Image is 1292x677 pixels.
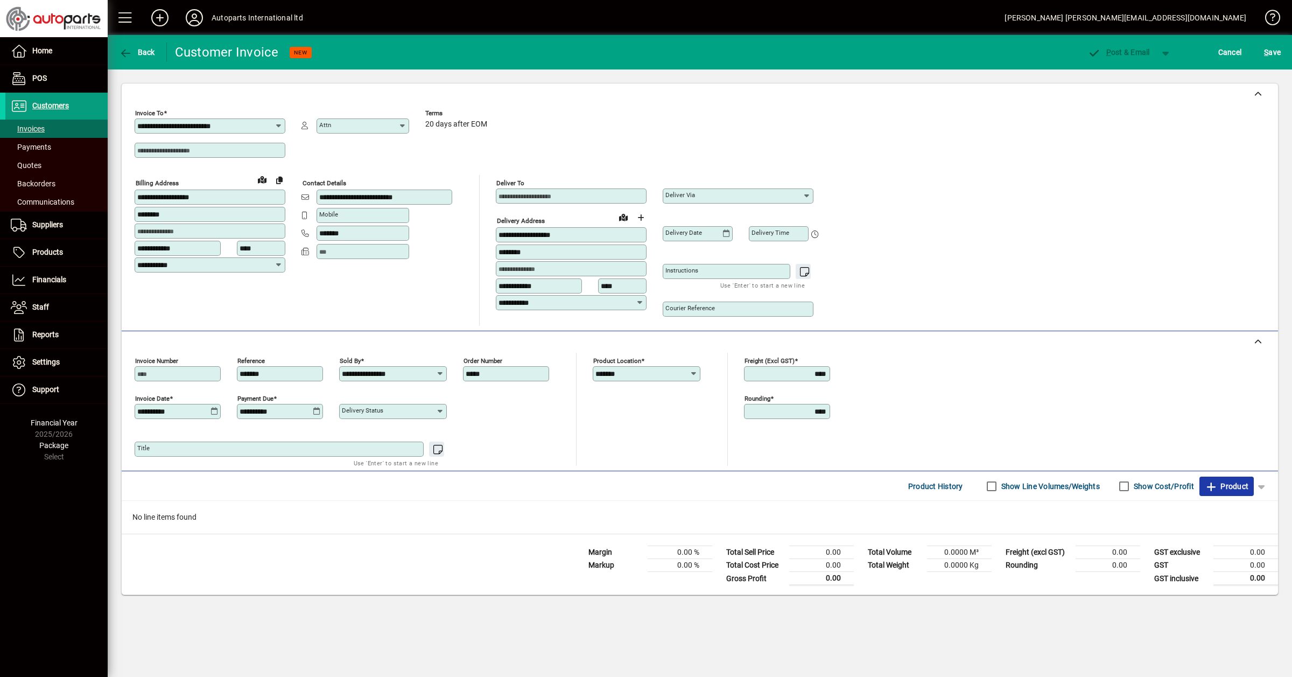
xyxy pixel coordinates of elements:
[632,209,649,226] button: Choose address
[721,546,789,559] td: Total Sell Price
[32,385,59,394] span: Support
[593,357,641,365] mat-label: Product location
[720,279,805,291] mat-hint: Use 'Enter' to start a new line
[789,559,854,572] td: 0.00
[648,559,712,572] td: 0.00 %
[583,546,648,559] td: Margin
[1218,44,1242,61] span: Cancel
[721,572,789,585] td: Gross Profit
[789,572,854,585] td: 0.00
[5,175,108,193] a: Backorders
[1264,44,1281,61] span: ave
[39,441,68,450] span: Package
[5,376,108,403] a: Support
[116,43,158,62] button: Back
[319,211,338,218] mat-label: Mobile
[1000,559,1076,572] td: Rounding
[904,477,967,496] button: Product History
[464,357,502,365] mat-label: Order number
[1205,478,1248,495] span: Product
[237,395,273,402] mat-label: Payment due
[32,275,66,284] span: Financials
[32,220,63,229] span: Suppliers
[1199,477,1254,496] button: Product
[425,110,490,117] span: Terms
[11,198,74,206] span: Communications
[11,179,55,188] span: Backorders
[752,229,789,236] mat-label: Delivery time
[5,239,108,266] a: Products
[927,559,992,572] td: 0.0000 Kg
[135,357,178,365] mat-label: Invoice number
[1149,546,1213,559] td: GST exclusive
[1106,48,1111,57] span: P
[11,124,45,133] span: Invoices
[665,191,695,199] mat-label: Deliver via
[319,121,331,129] mat-label: Attn
[745,357,795,365] mat-label: Freight (excl GST)
[177,8,212,27] button: Profile
[999,481,1100,492] label: Show Line Volumes/Weights
[135,395,170,402] mat-label: Invoice date
[32,330,59,339] span: Reports
[745,395,770,402] mat-label: Rounding
[340,357,361,365] mat-label: Sold by
[1076,546,1140,559] td: 0.00
[11,143,51,151] span: Payments
[1076,559,1140,572] td: 0.00
[927,546,992,559] td: 0.0000 M³
[175,44,279,61] div: Customer Invoice
[721,559,789,572] td: Total Cost Price
[5,156,108,175] a: Quotes
[583,559,648,572] td: Markup
[119,48,155,57] span: Back
[32,101,69,110] span: Customers
[5,138,108,156] a: Payments
[862,559,927,572] td: Total Weight
[354,457,438,469] mat-hint: Use 'Enter' to start a new line
[1213,559,1278,572] td: 0.00
[32,248,63,256] span: Products
[32,46,52,55] span: Home
[1149,559,1213,572] td: GST
[648,546,712,559] td: 0.00 %
[1000,546,1076,559] td: Freight (excl GST)
[294,49,307,56] span: NEW
[135,109,164,117] mat-label: Invoice To
[665,304,715,312] mat-label: Courier Reference
[5,322,108,348] a: Reports
[237,357,265,365] mat-label: Reference
[908,478,963,495] span: Product History
[1213,546,1278,559] td: 0.00
[137,444,150,452] mat-label: Title
[615,208,632,226] a: View on map
[5,38,108,65] a: Home
[1257,2,1279,37] a: Knowledge Base
[212,9,303,26] div: Autoparts International ltd
[342,407,383,414] mat-label: Delivery status
[31,418,78,427] span: Financial Year
[108,43,167,62] app-page-header-button: Back
[271,171,288,189] button: Copy to Delivery address
[425,120,487,129] span: 20 days after EOM
[5,193,108,211] a: Communications
[32,74,47,82] span: POS
[5,267,108,294] a: Financials
[5,294,108,321] a: Staff
[1082,43,1155,62] button: Post & Email
[1132,481,1194,492] label: Show Cost/Profit
[11,161,41,170] span: Quotes
[1149,572,1213,585] td: GST inclusive
[5,65,108,92] a: POS
[665,229,702,236] mat-label: Delivery date
[789,546,854,559] td: 0.00
[1261,43,1283,62] button: Save
[1216,43,1245,62] button: Cancel
[496,179,524,187] mat-label: Deliver To
[862,546,927,559] td: Total Volume
[32,303,49,311] span: Staff
[5,349,108,376] a: Settings
[5,212,108,239] a: Suppliers
[143,8,177,27] button: Add
[254,171,271,188] a: View on map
